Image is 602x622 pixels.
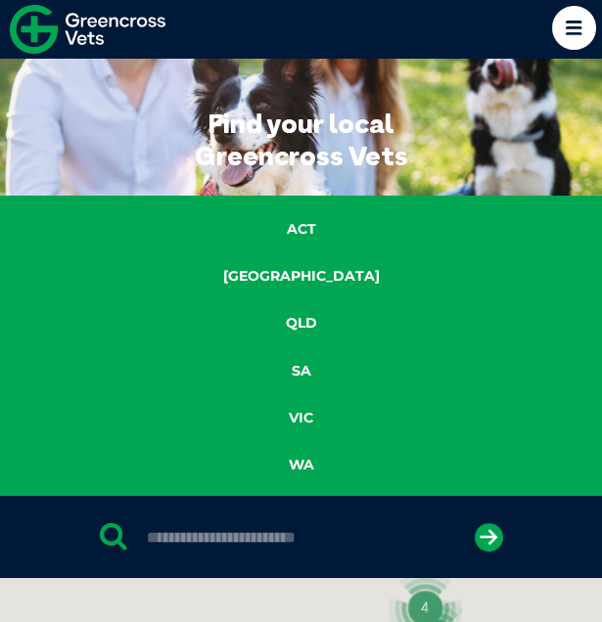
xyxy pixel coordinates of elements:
a: WA [255,454,348,476]
a: ACT [253,218,350,241]
a: VIC [255,407,347,429]
a: QLD [252,312,351,334]
a: [GEOGRAPHIC_DATA] [189,265,414,288]
a: SA [257,360,346,382]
